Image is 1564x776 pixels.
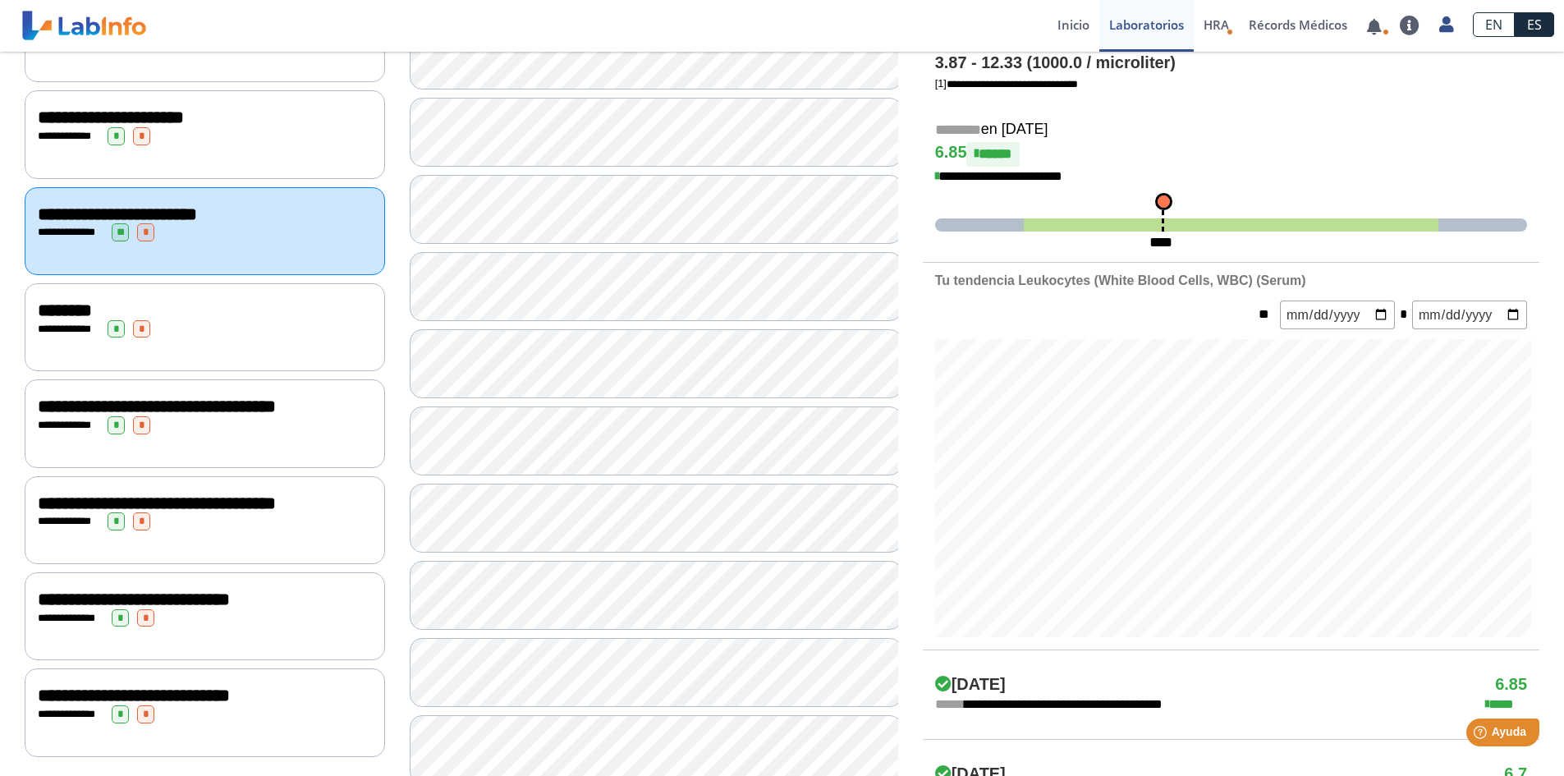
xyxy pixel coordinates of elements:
h4: 6.85 [1495,675,1527,695]
input: mm/dd/yyyy [1280,301,1395,329]
h4: 3.87 - 12.33 (1000.0 / microliter) [935,53,1527,73]
h5: en [DATE] [935,121,1527,140]
span: HRA [1204,16,1229,33]
iframe: Help widget launcher [1418,712,1546,758]
h4: [DATE] [935,675,1006,695]
a: [1] [935,77,1078,90]
a: ES [1515,12,1554,37]
b: Tu tendencia Leukocytes (White Blood Cells, WBC) (Serum) [935,273,1306,287]
input: mm/dd/yyyy [1412,301,1527,329]
h4: 6.85 [935,142,1527,167]
a: EN [1473,12,1515,37]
